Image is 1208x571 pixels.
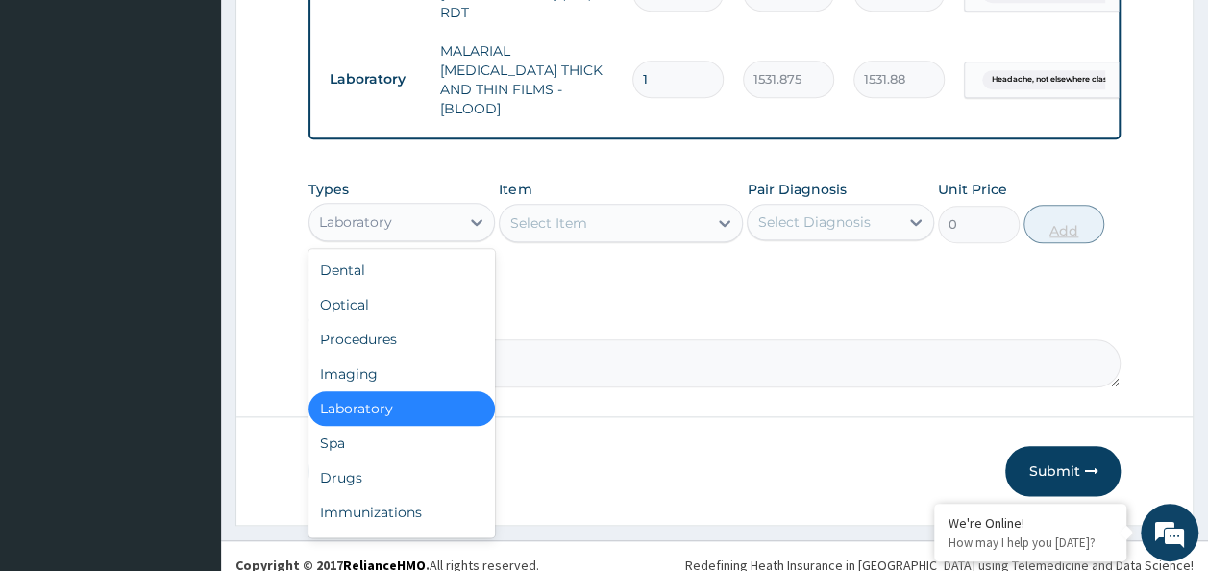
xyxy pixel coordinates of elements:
[308,426,496,460] div: Spa
[938,180,1007,199] label: Unit Price
[100,108,323,133] div: Chat with us now
[509,213,586,233] div: Select Item
[308,460,496,495] div: Drugs
[315,10,361,56] div: Minimize live chat window
[36,96,78,144] img: d_794563401_company_1708531726252_794563401
[1023,205,1105,243] button: Add
[320,62,431,97] td: Laboratory
[499,180,531,199] label: Item
[111,166,265,360] span: We're online!
[308,182,349,198] label: Types
[308,322,496,357] div: Procedures
[319,212,392,232] div: Laboratory
[757,212,870,232] div: Select Diagnosis
[747,180,846,199] label: Pair Diagnosis
[10,373,366,440] textarea: Type your message and hit 'Enter'
[308,357,496,391] div: Imaging
[308,495,496,530] div: Immunizations
[431,32,623,128] td: MALARIAL [MEDICAL_DATA] THICK AND THIN FILMS - [BLOOD]
[308,530,496,564] div: Others
[308,391,496,426] div: Laboratory
[308,253,496,287] div: Dental
[949,534,1112,551] p: How may I help you today?
[949,514,1112,532] div: We're Online!
[308,312,1122,329] label: Comment
[308,287,496,322] div: Optical
[982,70,1128,89] span: Headache, not elsewhere classi...
[1005,446,1121,496] button: Submit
